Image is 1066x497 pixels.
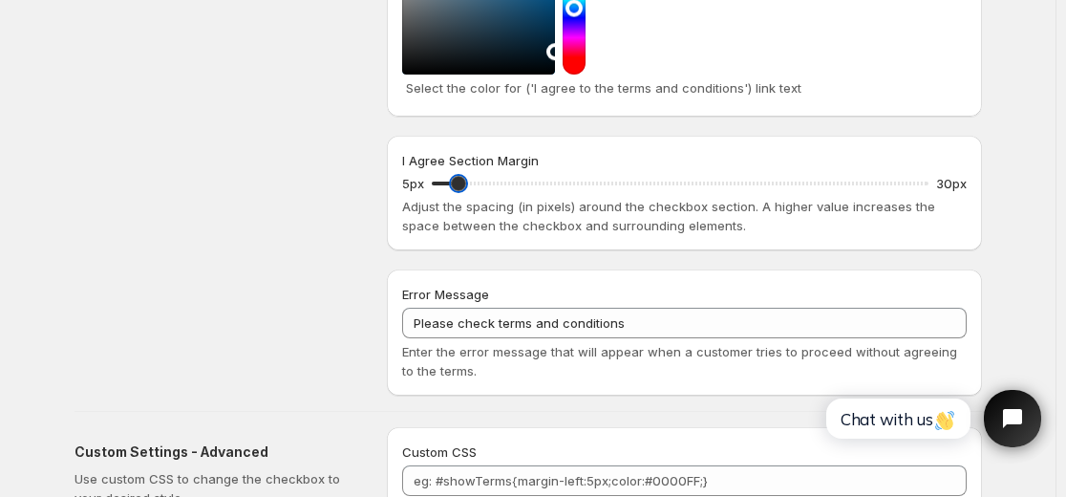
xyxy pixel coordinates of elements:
h2: Custom Settings - Advanced [75,443,356,462]
span: Error Message [402,287,489,302]
p: 30px [936,174,967,193]
p: Select the color for ('I agree to the terms and conditions') link text [406,78,963,97]
span: Adjust the spacing (in pixels) around the checkbox section. A higher value increases the space be... [402,199,935,233]
iframe: Tidio Chat [805,374,1057,464]
span: I Agree Section Margin [402,153,539,168]
span: Enter the error message that will appear when a customer tries to proceed without agreeing to the... [402,344,957,378]
span: Custom CSS [402,444,477,460]
p: 5px [402,174,424,193]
